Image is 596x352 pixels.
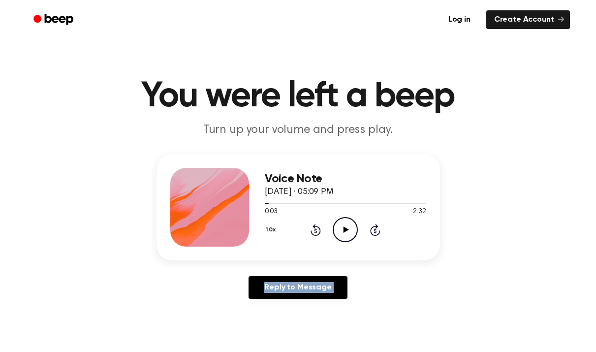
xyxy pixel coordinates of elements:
span: 0:03 [265,207,278,217]
p: Turn up your volume and press play. [109,122,487,138]
button: 1.0x [265,222,280,238]
span: [DATE] · 05:09 PM [265,188,334,196]
span: 2:32 [413,207,426,217]
h3: Voice Note [265,172,426,186]
a: Create Account [486,10,570,29]
a: Log in [439,8,480,31]
a: Reply to Message [249,276,347,299]
h1: You were left a beep [46,79,550,114]
a: Beep [27,10,82,30]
